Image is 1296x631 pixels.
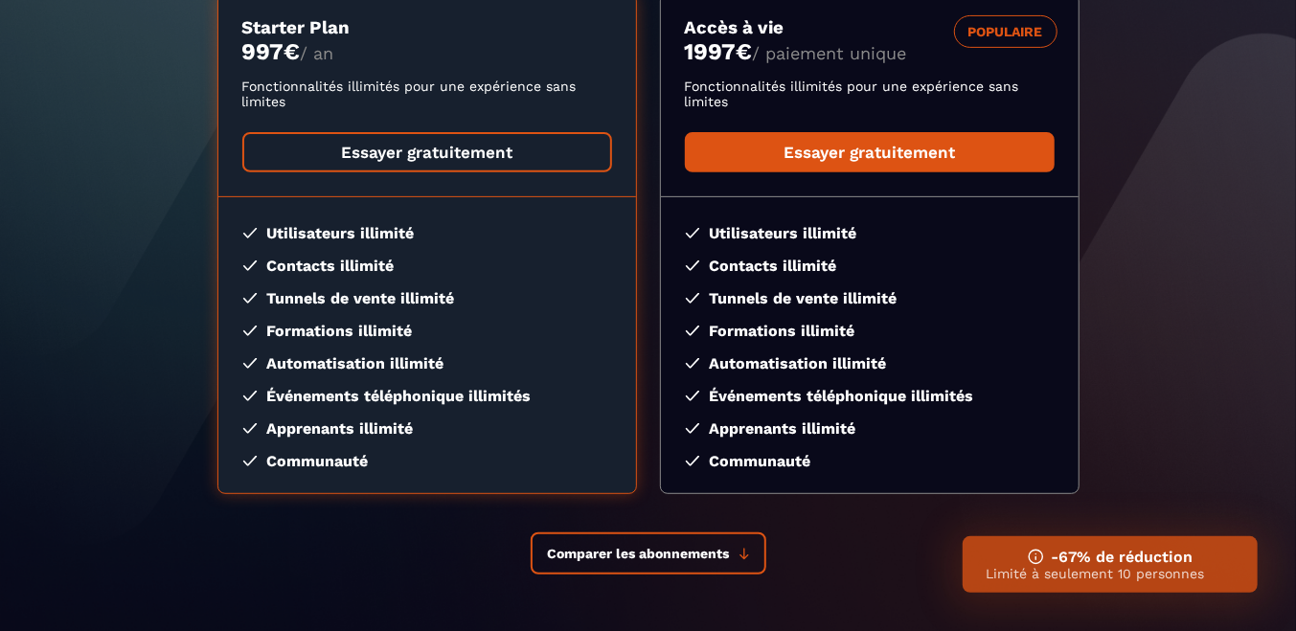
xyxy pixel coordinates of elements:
[685,224,1055,242] li: Utilisateurs illimité
[685,423,700,434] img: checked
[685,456,700,466] img: checked
[986,548,1235,566] h3: -67% de réduction
[242,17,612,38] h3: Starter Plan
[685,419,1055,438] li: Apprenants illimité
[301,43,334,63] span: / an
[685,289,1055,307] li: Tunnels de vente illimité
[242,260,258,271] img: checked
[242,391,258,401] img: checked
[737,38,753,65] currency: €
[242,326,258,336] img: checked
[1028,549,1044,565] img: ifno
[242,358,258,369] img: checked
[954,15,1057,48] div: POPULAIRE
[242,354,612,372] li: Automatisation illimité
[284,38,301,65] currency: €
[242,224,612,242] li: Utilisateurs illimité
[242,228,258,238] img: checked
[242,293,258,304] img: checked
[685,257,1055,275] li: Contacts illimité
[242,132,612,172] a: Essayer gratuitement
[685,79,1055,109] p: Fonctionnalités illimités pour une expérience sans limites
[242,452,612,470] li: Communauté
[242,456,258,466] img: checked
[548,546,730,561] span: Comparer les abonnements
[242,38,301,65] money: 997
[685,17,1055,38] h3: Accès à vie
[685,228,700,238] img: checked
[753,43,907,63] span: / paiement unique
[685,293,700,304] img: checked
[685,132,1055,172] a: Essayer gratuitement
[685,38,753,65] money: 1997
[242,257,612,275] li: Contacts illimité
[685,326,700,336] img: checked
[685,452,1055,470] li: Communauté
[242,322,612,340] li: Formations illimité
[242,419,612,438] li: Apprenants illimité
[685,354,1055,372] li: Automatisation illimité
[242,423,258,434] img: checked
[685,322,1055,340] li: Formations illimité
[685,387,1055,405] li: Événements téléphonique illimités
[242,387,612,405] li: Événements téléphonique illimités
[685,358,700,369] img: checked
[531,532,766,575] button: Comparer les abonnements
[685,391,700,401] img: checked
[685,260,700,271] img: checked
[242,79,612,109] p: Fonctionnalités illimités pour une expérience sans limites
[986,566,1235,581] p: Limité à seulement 10 personnes
[242,289,612,307] li: Tunnels de vente illimité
